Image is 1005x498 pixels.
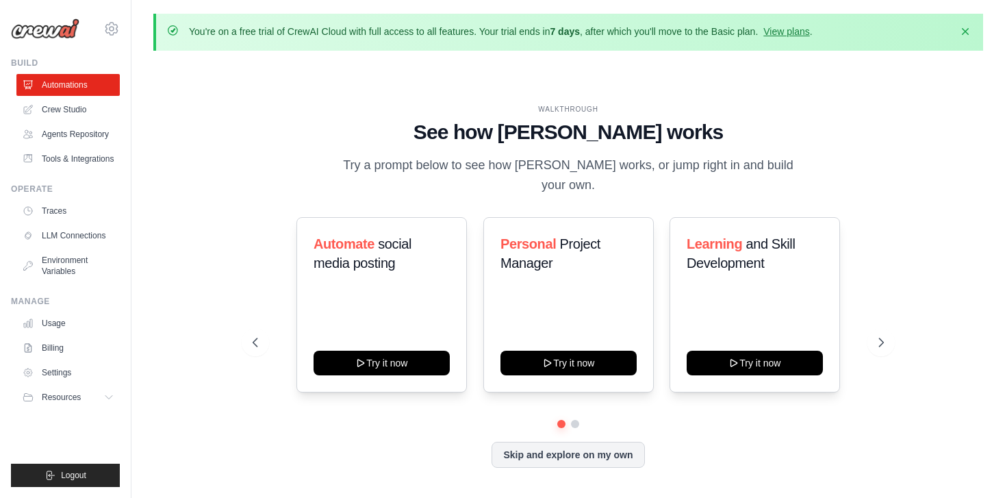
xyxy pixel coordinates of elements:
[687,351,823,375] button: Try it now
[314,236,374,251] span: Automate
[16,123,120,145] a: Agents Repository
[253,120,884,145] h1: See how [PERSON_NAME] works
[16,200,120,222] a: Traces
[16,99,120,121] a: Crew Studio
[687,236,742,251] span: Learning
[16,74,120,96] a: Automations
[61,470,86,481] span: Logout
[500,351,637,375] button: Try it now
[11,58,120,69] div: Build
[253,104,884,114] div: WALKTHROUGH
[338,155,798,196] p: Try a prompt below to see how [PERSON_NAME] works, or jump right in and build your own.
[314,351,450,375] button: Try it now
[16,386,120,408] button: Resources
[189,25,813,38] p: You're on a free trial of CrewAI Cloud with full access to all features. Your trial ends in , aft...
[500,236,600,271] span: Project Manager
[16,148,120,170] a: Tools & Integrations
[16,225,120,247] a: LLM Connections
[11,184,120,195] div: Operate
[11,18,79,39] img: Logo
[16,312,120,334] a: Usage
[11,296,120,307] div: Manage
[763,26,809,37] a: View plans
[550,26,580,37] strong: 7 days
[11,464,120,487] button: Logout
[42,392,81,403] span: Resources
[16,362,120,384] a: Settings
[16,337,120,359] a: Billing
[500,236,556,251] span: Personal
[16,249,120,282] a: Environment Variables
[492,442,644,468] button: Skip and explore on my own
